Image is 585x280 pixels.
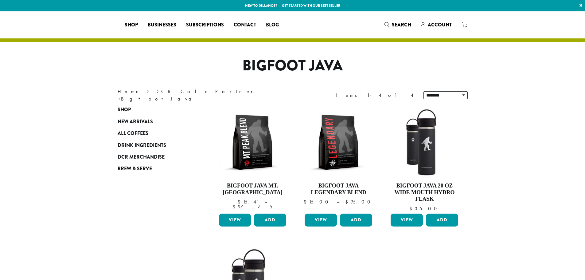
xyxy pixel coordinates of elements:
div: Items 1-4 of 4 [336,92,414,99]
button: Add [254,214,286,227]
img: LO2867-BFJ-Hydro-Flask-20oz-WM-wFlex-Sip-Lid-Black-300x300.jpg [389,107,460,178]
span: Blog [266,21,279,29]
h4: Bigfoot Java Legendary Blend [303,183,374,196]
span: Businesses [148,21,176,29]
a: Shop [120,20,143,30]
a: Bigfoot Java 20 oz Wide Mouth Hydro Flask $35.00 [389,107,460,211]
span: Account [428,21,452,28]
a: View [305,214,337,227]
span: $ [238,199,243,205]
a: All Coffees [118,128,191,139]
span: Contact [234,21,256,29]
span: $ [345,199,350,205]
h1: Bigfoot Java [113,57,472,75]
h4: Bigfoot Java 20 oz Wide Mouth Hydro Flask [389,183,460,203]
bdi: 35.00 [409,205,440,212]
bdi: 15.41 [238,199,259,205]
a: Get started with our best seller [282,3,340,8]
a: View [391,214,423,227]
span: All Coffees [118,130,148,137]
a: View [219,214,251,227]
a: Bigfoot Java Legendary Blend [303,107,374,211]
bdi: 95.00 [345,199,373,205]
a: Shop [118,104,191,116]
a: DCR Merchandise [118,151,191,163]
span: $ [409,205,415,212]
span: Drink Ingredients [118,142,166,149]
span: $ [304,199,309,205]
span: $ [232,203,238,210]
span: › [147,86,149,95]
a: Home [118,88,140,95]
nav: Breadcrumb [118,88,283,103]
img: BFJ_Legendary_12oz-300x300.png [303,107,374,178]
h4: Bigfoot Java Mt. [GEOGRAPHIC_DATA] [217,183,288,196]
a: Brew & Serve [118,163,191,175]
bdi: 15.00 [304,199,331,205]
button: Add [340,214,372,227]
span: Search [392,21,411,28]
a: Search [380,20,416,30]
img: BFJ_MtPeak_12oz-300x300.png [217,107,288,178]
span: New Arrivals [118,118,153,126]
bdi: 97.75 [232,203,272,210]
button: Add [426,214,458,227]
span: Shop [118,106,131,114]
a: DCR Cafe Partner [155,88,257,95]
span: Subscriptions [186,21,224,29]
a: Bigfoot Java Mt. [GEOGRAPHIC_DATA] [217,107,288,211]
span: Shop [125,21,138,29]
span: – [337,199,339,205]
span: Brew & Serve [118,165,152,173]
span: DCR Merchandise [118,153,165,161]
span: › [118,93,120,103]
span: – [265,199,267,205]
a: Drink Ingredients [118,139,191,151]
a: New Arrivals [118,116,191,128]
